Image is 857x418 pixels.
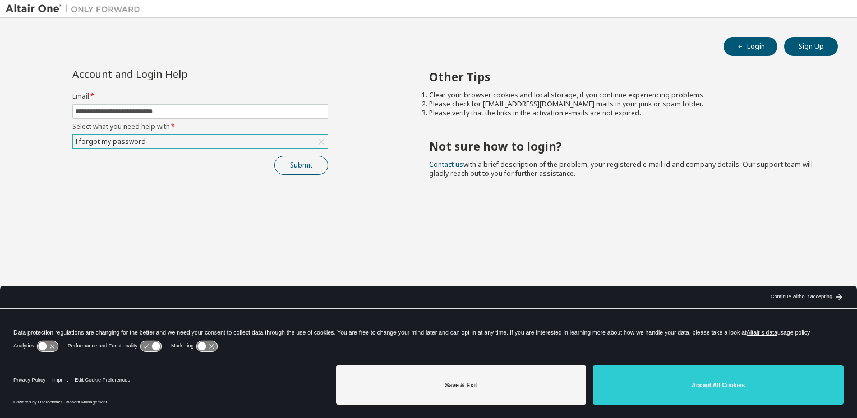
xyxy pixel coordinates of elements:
[429,139,818,154] h2: Not sure how to login?
[429,91,818,100] li: Clear your browser cookies and local storage, if you continue experiencing problems.
[429,100,818,109] li: Please check for [EMAIL_ADDRESS][DOMAIN_NAME] mails in your junk or spam folder.
[429,160,463,169] a: Contact us
[73,136,148,148] div: I forgot my password
[724,37,777,56] button: Login
[429,69,818,84] h2: Other Tips
[72,69,277,78] div: Account and Login Help
[72,92,328,101] label: Email
[784,37,838,56] button: Sign Up
[72,122,328,131] label: Select what you need help with
[6,3,146,15] img: Altair One
[429,109,818,118] li: Please verify that the links in the activation e-mails are not expired.
[429,160,813,178] span: with a brief description of the problem, your registered e-mail id and company details. Our suppo...
[73,135,328,148] div: I forgot my password
[274,156,328,175] button: Submit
